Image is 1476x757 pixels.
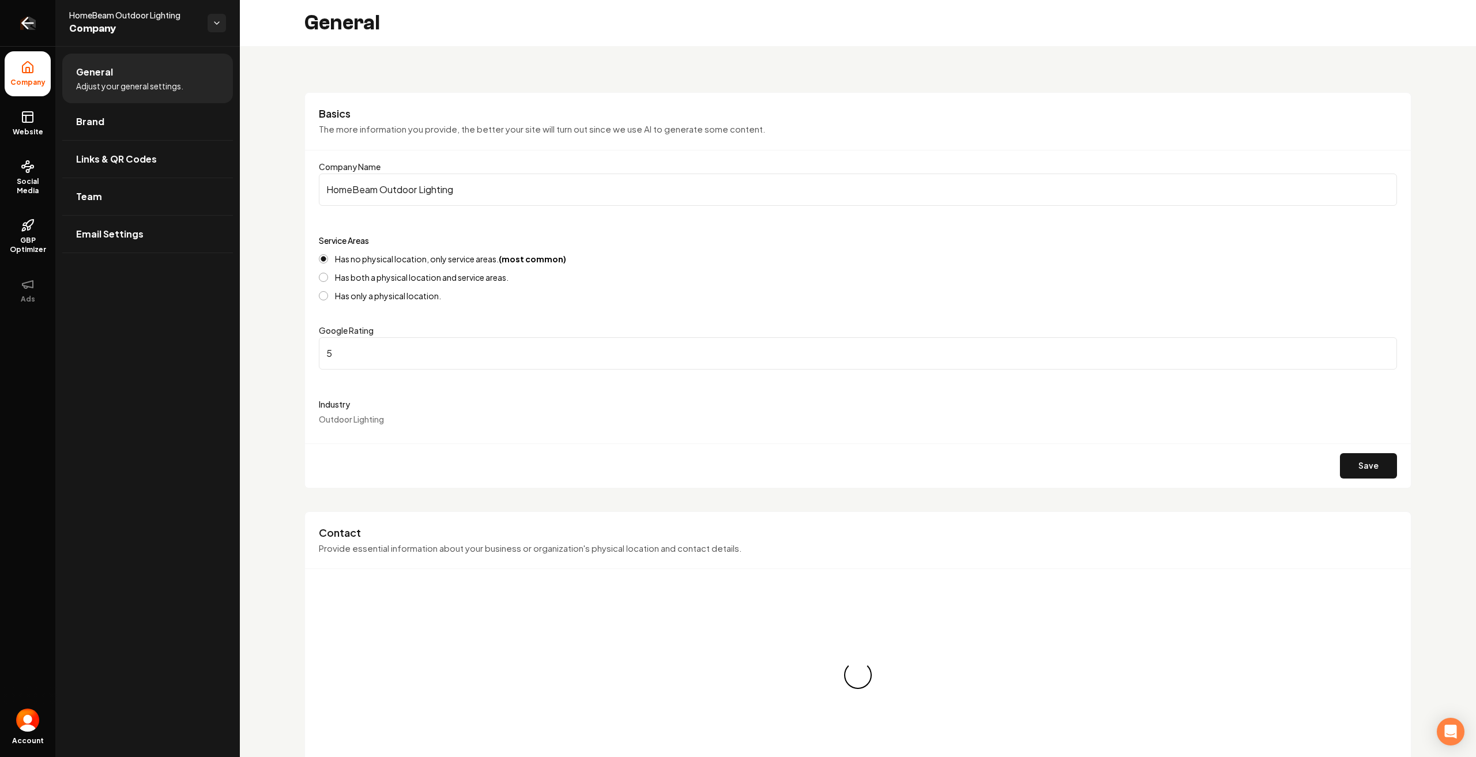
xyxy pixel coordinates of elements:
[5,177,51,195] span: Social Media
[319,161,381,172] label: Company Name
[839,657,876,693] div: Loading
[319,235,369,246] label: Service Areas
[335,255,566,263] label: Has no physical location, only service areas.
[76,65,113,79] span: General
[76,227,144,241] span: Email Settings
[16,709,39,732] img: 's logo
[319,337,1397,370] input: Google Rating
[319,397,1397,411] label: Industry
[335,273,509,281] label: Has both a physical location and service areas.
[76,190,102,204] span: Team
[5,209,51,263] a: GBP Optimizer
[69,21,198,37] span: Company
[5,101,51,146] a: Website
[16,295,40,304] span: Ads
[319,107,1397,120] h3: Basics
[499,254,566,264] strong: (most common)
[1437,718,1464,745] div: Open Intercom Messenger
[5,268,51,313] button: Ads
[69,9,198,21] span: HomeBeam Outdoor Lighting
[319,542,1397,555] p: Provide essential information about your business or organization's physical location and contact...
[1340,453,1397,479] button: Save
[319,526,1397,540] h3: Contact
[76,80,183,92] span: Adjust your general settings.
[8,127,48,137] span: Website
[76,115,104,129] span: Brand
[12,736,44,745] span: Account
[319,123,1397,136] p: The more information you provide, the better your site will turn out since we use AI to generate ...
[6,78,50,87] span: Company
[62,103,233,140] a: Brand
[319,174,1397,206] input: Company Name
[62,178,233,215] a: Team
[319,414,384,424] span: Outdoor Lighting
[62,216,233,253] a: Email Settings
[319,325,374,336] label: Google Rating
[335,292,441,300] label: Has only a physical location.
[62,141,233,178] a: Links & QR Codes
[304,12,380,35] h2: General
[5,236,51,254] span: GBP Optimizer
[16,709,39,732] button: Open user button
[5,150,51,205] a: Social Media
[76,152,157,166] span: Links & QR Codes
